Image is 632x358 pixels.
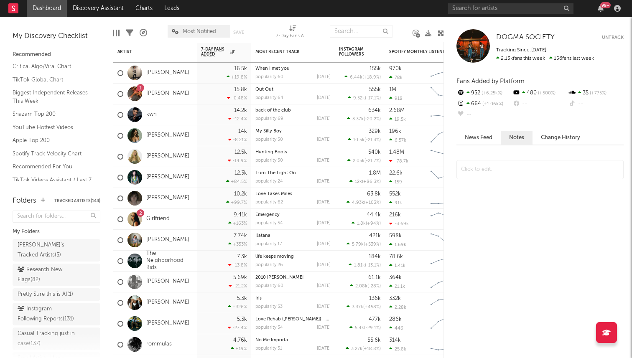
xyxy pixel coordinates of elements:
div: 1.69k [389,242,406,247]
div: +163 % [228,221,247,226]
div: 952 [456,88,512,99]
div: -- [568,99,624,109]
a: [PERSON_NAME]'s Tracked Artists(5) [13,239,100,262]
span: +18.8 % [364,347,380,351]
button: Tracked Artists(144) [54,199,100,203]
div: 1.48M [389,150,404,155]
a: [PERSON_NAME] [146,278,189,285]
div: 55.6k [367,338,381,343]
div: [DATE] [317,179,331,184]
div: Artist [117,49,180,54]
div: 7.3k [237,254,247,259]
div: Iris [255,296,331,301]
span: +1.06k % [481,102,503,107]
a: Katana [255,234,270,238]
div: 12.3k [234,170,247,176]
div: 14k [238,129,247,134]
div: 19.5k [389,117,406,122]
div: [DATE] [317,346,331,351]
div: ( ) [348,95,381,101]
span: 1.8k [357,221,366,226]
a: Shazam Top 200 [13,109,92,119]
div: 1M [389,87,396,92]
div: 5.69k [233,275,247,280]
div: [DATE] [317,284,331,288]
span: +86.3 % [363,180,380,184]
div: Katana [255,234,331,238]
div: +19 % [231,346,247,351]
div: 7-Day Fans Added (7-Day Fans Added) [276,31,309,41]
span: -29.1 % [365,326,380,330]
div: Instagram Following Reports ( 131 ) [18,304,76,324]
a: [PERSON_NAME] [146,132,189,139]
div: -0.48 % [227,95,247,101]
div: ( ) [352,221,381,226]
a: 2010 [PERSON_NAME] [255,275,303,280]
a: Love Takes Miles [255,192,292,196]
svg: Chart title [427,209,464,230]
div: Most Recent Track [255,49,318,54]
div: 25.8k [389,346,406,352]
div: popularity: 34 [255,325,283,330]
div: 1.8M [369,170,381,176]
a: rommulas [146,341,172,348]
button: Save [233,30,244,35]
div: 540k [368,150,381,155]
button: News Feed [456,131,501,145]
div: popularity: 64 [255,96,283,100]
div: Love Takes Miles [255,192,331,196]
div: No Me Importa [255,338,331,343]
div: When I met you [255,66,331,71]
div: 61.1k [368,275,381,280]
div: Recommended [13,50,100,60]
div: 555k [369,87,381,92]
a: Turn The Light On [255,171,296,175]
a: Iris [255,296,262,301]
div: 332k [389,296,401,301]
a: [PERSON_NAME] [146,236,189,244]
div: 480 [512,88,568,99]
div: popularity: 69 [255,117,283,121]
svg: Chart title [427,125,464,146]
a: [PERSON_NAME] [146,320,189,327]
a: Girlfriend [146,216,170,223]
div: ( ) [347,116,381,122]
span: DOGMA SOCIETY [496,34,555,41]
div: Instagram Followers [339,47,368,57]
div: ( ) [347,200,381,205]
div: 44.4k [367,212,381,218]
div: 918 [389,96,403,101]
svg: Chart title [427,167,464,188]
div: [DATE] [317,263,331,267]
div: ( ) [349,325,381,330]
a: Emergency [255,213,280,217]
div: ( ) [344,74,381,80]
div: 446 [389,325,403,331]
div: 5.3k [237,296,247,301]
a: Research New Flags(82) [13,264,100,286]
div: Hunting Boots [255,150,331,155]
a: Casual Tracking just in case(137) [13,328,100,350]
button: Untrack [602,33,624,42]
div: ( ) [349,179,381,184]
div: 136k [369,296,381,301]
span: +18.9 % [364,75,380,80]
div: ( ) [347,241,381,247]
span: -21.3 % [366,138,380,142]
span: 5.79k [352,242,364,247]
button: 99+ [598,5,604,12]
span: -28 % [369,284,380,289]
div: 634k [368,108,381,113]
div: 7-Day Fans Added (7-Day Fans Added) [276,21,309,45]
span: 2.05k [353,159,364,163]
div: +99.7 % [226,200,247,205]
div: [DATE] [317,75,331,79]
div: 664 [456,99,512,109]
div: Casual Tracking just in case ( 137 ) [18,329,76,349]
div: -- [456,109,512,120]
div: 78k [389,75,403,80]
a: DOGMA SOCIETY [496,33,555,42]
div: -78.7k [389,158,408,164]
a: [PERSON_NAME] [146,153,189,160]
div: Filters [126,21,133,45]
